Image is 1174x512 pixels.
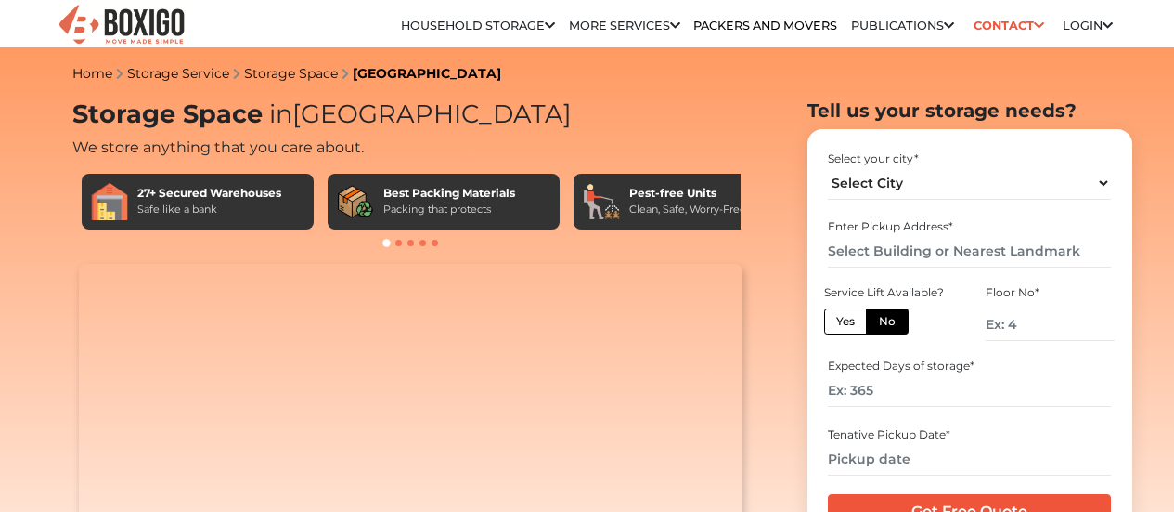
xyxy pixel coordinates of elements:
a: Home [72,65,112,82]
h1: Storage Space [72,99,750,130]
a: More services [569,19,680,33]
div: Pest-free Units [629,185,746,202]
a: [GEOGRAPHIC_DATA] [353,65,501,82]
div: Expected Days of storage [828,358,1111,374]
img: 27+ Secured Warehouses [91,183,128,220]
a: Login [1063,19,1113,33]
a: Household Storage [401,19,555,33]
div: Packing that protects [383,202,515,217]
div: Best Packing Materials [383,185,515,202]
div: Select your city [828,151,1111,167]
img: Best Packing Materials [337,183,374,220]
span: in [269,98,292,129]
img: Boxigo [57,3,187,48]
h2: Tell us your storage needs? [807,99,1132,122]
a: Packers and Movers [693,19,837,33]
a: Contact [967,11,1050,40]
div: Clean, Safe, Worry-Free [629,202,746,217]
input: Ex: 365 [828,374,1111,407]
label: No [866,309,909,335]
div: Floor No [986,284,1114,301]
a: Storage Space [244,65,338,82]
label: Yes [824,309,867,335]
span: We store anything that you care about. [72,138,364,156]
input: Pickup date [828,443,1111,476]
div: Enter Pickup Address [828,218,1111,235]
div: Tenative Pickup Date [828,427,1111,443]
div: Service Lift Available? [824,284,952,301]
img: Pest-free Units [583,183,620,220]
span: [GEOGRAPHIC_DATA] [263,98,572,129]
input: Ex: 4 [986,309,1114,341]
a: Storage Service [127,65,229,82]
input: Select Building or Nearest Landmark [828,235,1111,268]
div: 27+ Secured Warehouses [137,185,281,202]
div: Safe like a bank [137,202,281,217]
a: Publications [851,19,954,33]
